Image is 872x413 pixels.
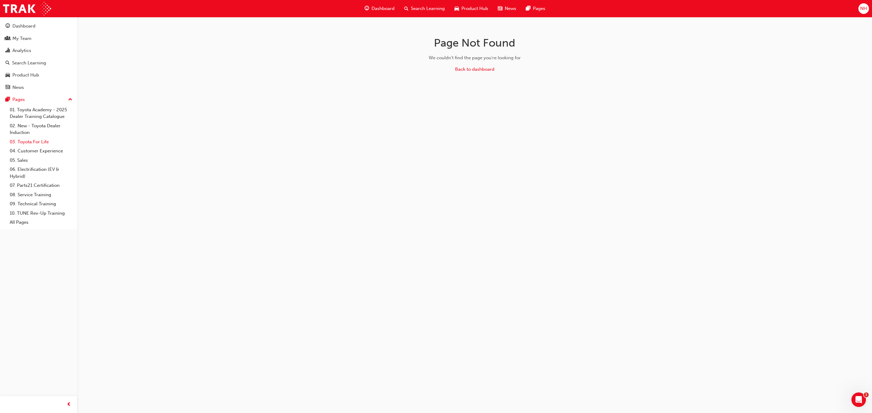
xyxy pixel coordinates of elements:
span: search-icon [404,5,408,12]
a: My Team [2,33,75,44]
a: 05. Sales [7,156,75,165]
span: car-icon [454,5,459,12]
span: news-icon [5,85,10,90]
span: Pages [533,5,545,12]
span: up-icon [68,96,72,104]
span: pages-icon [5,97,10,102]
h1: Page Not Found [379,36,571,50]
a: 07. Parts21 Certification [7,181,75,190]
a: Search Learning [2,57,75,69]
button: NH [858,3,869,14]
span: search-icon [5,60,10,66]
div: My Team [12,35,31,42]
a: 03. Toyota For Life [7,137,75,147]
span: Product Hub [461,5,488,12]
a: 01. Toyota Academy - 2025 Dealer Training Catalogue [7,105,75,121]
span: car-icon [5,73,10,78]
a: Dashboard [2,21,75,32]
span: guage-icon [365,5,369,12]
a: search-iconSearch Learning [399,2,450,15]
div: Dashboard [12,23,35,30]
a: Product Hub [2,70,75,81]
a: 08. Service Training [7,190,75,200]
span: chart-icon [5,48,10,54]
a: pages-iconPages [521,2,550,15]
div: News [12,84,24,91]
a: guage-iconDashboard [360,2,399,15]
div: Analytics [12,47,31,54]
button: DashboardMy TeamAnalyticsSearch LearningProduct HubNews [2,19,75,94]
a: All Pages [7,218,75,227]
span: NH [860,5,867,12]
span: prev-icon [67,401,71,408]
a: 09. Technical Training [7,199,75,209]
span: Dashboard [372,5,395,12]
a: 10. TUNE Rev-Up Training [7,209,75,218]
span: pages-icon [526,5,530,12]
a: News [2,82,75,93]
a: 04. Customer Experience [7,146,75,156]
div: Search Learning [12,60,46,67]
button: Pages [2,94,75,105]
a: news-iconNews [493,2,521,15]
span: Search Learning [411,5,445,12]
iframe: Intercom live chat [851,392,866,407]
span: people-icon [5,36,10,41]
a: Back to dashboard [455,67,494,72]
a: car-iconProduct Hub [450,2,493,15]
div: We couldn't find the page you're looking for [379,54,571,61]
span: 1 [864,392,869,397]
a: 06. Electrification (EV & Hybrid) [7,165,75,181]
span: news-icon [498,5,502,12]
span: News [505,5,516,12]
div: Product Hub [12,72,39,79]
span: guage-icon [5,24,10,29]
img: Trak [3,2,51,15]
a: Analytics [2,45,75,56]
a: 02. New - Toyota Dealer Induction [7,121,75,137]
div: Pages [12,96,25,103]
